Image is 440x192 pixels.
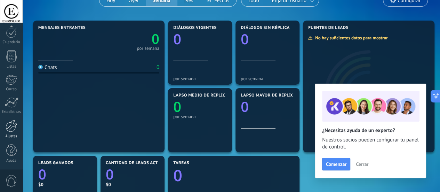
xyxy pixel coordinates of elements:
[322,158,350,170] button: Comenzar
[241,25,290,30] span: Diálogos sin réplica
[106,182,159,187] div: $0
[308,35,392,41] div: No hay suficientes datos para mostrar
[173,165,182,186] text: 0
[1,64,22,69] div: Listas
[173,165,294,186] a: 0
[241,76,294,81] div: por semana
[106,164,159,184] a: 0
[173,76,227,81] div: por semana
[38,164,46,184] text: 0
[38,25,86,30] span: Mensajes entrantes
[38,65,43,69] img: Chats
[241,93,296,98] span: Lapso mayor de réplica
[326,162,346,167] span: Comenzar
[38,161,73,166] span: Leads ganados
[173,114,227,119] div: por semana
[356,162,368,167] span: Cerrar
[38,64,57,71] div: Chats
[99,30,159,48] a: 0
[38,164,92,184] a: 0
[353,159,371,169] button: Cerrar
[106,164,114,184] text: 0
[173,29,181,48] text: 0
[106,161,168,166] span: Cantidad de leads activos
[1,40,22,45] div: Calendario
[173,25,217,30] span: Diálogos vigentes
[1,87,22,92] div: Correo
[173,93,228,98] span: Lapso medio de réplica
[308,25,349,30] span: Fuentes de leads
[1,110,22,114] div: Estadísticas
[322,127,419,134] h2: ¿Necesitas ayuda de un experto?
[241,29,249,48] text: 0
[38,182,92,187] div: $0
[157,64,159,71] div: 0
[241,97,249,116] text: 0
[322,137,419,151] span: Nuestros socios pueden configurar tu panel de control.
[152,30,159,48] text: 0
[173,97,181,116] text: 0
[1,159,22,163] div: Ayuda
[1,134,22,139] div: Ajustes
[137,47,159,50] div: por semana
[173,161,189,166] span: Tareas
